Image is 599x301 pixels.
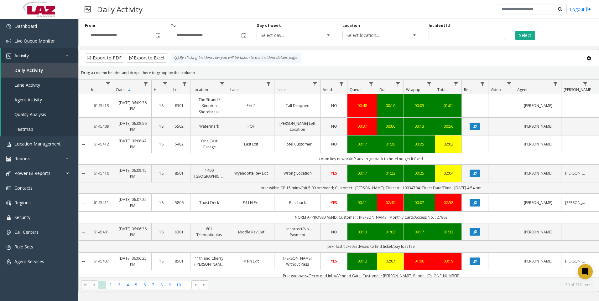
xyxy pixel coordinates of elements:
a: 11th and Cherry ([PERSON_NAME]) [194,255,224,267]
a: 00:48 [351,103,373,109]
a: Issue Filter Menu [311,80,319,88]
span: NO [331,229,337,235]
span: Dashboard [14,23,37,29]
a: Quality Analysis [1,107,78,122]
img: 'icon' [6,259,11,264]
a: Collapse Details [79,259,89,264]
img: infoIcon.svg [174,55,179,60]
a: [DATE] 06:06:25 PM [118,255,148,267]
a: 18 [155,170,167,176]
a: 540233 [175,141,186,147]
a: Exit 2 [232,103,270,109]
span: Select day... [257,31,318,40]
button: Export to Excel [126,53,167,63]
span: Toggle popup [240,31,247,40]
a: Middle Rev Exit [232,229,270,235]
span: Go to the last page [202,282,207,287]
img: 'icon' [6,24,11,29]
a: Collapse Details [79,142,89,147]
span: Page 6 [140,281,149,289]
div: 03:19 [439,258,458,264]
a: Lane Filter Menu [264,80,273,88]
span: Go to the last page [200,280,208,289]
img: 'icon' [6,39,11,44]
span: Id [91,87,95,92]
div: 00:25 [408,141,431,147]
img: 'icon' [6,54,11,59]
a: [PERSON_NAME] [565,200,587,206]
a: Lot Filter Menu [180,80,189,88]
a: 601 Tchoupitoulas [194,226,224,238]
a: 01:22 [381,170,400,176]
label: Location [342,23,360,28]
a: 00:06 [381,123,400,129]
a: [DATE] 06:08:15 PM [118,167,148,179]
span: H [154,87,157,92]
a: Truist Deck [194,200,224,206]
label: To [171,23,176,28]
a: Vend Filter Menu [337,80,346,88]
a: NO [325,141,343,147]
div: 00:17 [408,229,431,235]
a: NO [325,103,343,109]
a: Id Filter Menu [104,80,112,88]
img: 'icon' [6,201,11,206]
a: 00:11 [351,200,373,206]
div: Data table [79,80,599,278]
a: Dur Filter Menu [394,80,402,88]
img: 'icon' [6,186,11,191]
a: YES [325,200,343,206]
div: 01:00 [408,258,431,264]
a: The Strand / Kimpton Shorebreak [194,97,224,115]
a: Rec. Filter Menu [478,80,487,88]
a: 00:13 [408,123,431,129]
a: 00:37 [351,123,373,129]
span: Page 1 [98,281,106,289]
a: 02:58 [439,200,458,206]
label: From [85,23,95,28]
a: 6145411 [92,200,110,206]
a: Wyandotte Rev Exit [232,170,270,176]
span: Page 11 [183,281,191,289]
span: YES [331,258,337,264]
a: 02:04 [439,170,458,176]
div: 00:56 [439,123,458,129]
img: 'icon' [6,156,11,161]
span: Reports [14,156,30,161]
a: [PERSON_NAME] [519,103,557,109]
img: 'icon' [6,171,11,176]
div: 01:01 [439,103,458,109]
span: Daily Activity [14,67,43,73]
span: Toggle popup [154,31,161,40]
a: 00:10 [381,103,400,109]
span: Page 9 [166,281,174,289]
a: 18 [155,200,167,206]
span: Call Centers [14,229,39,235]
a: 6145407 [92,258,110,264]
a: H Filter Menu [161,80,169,88]
a: 850106 [175,258,186,264]
div: 01:03 [381,229,400,235]
a: Call Dropped [278,103,317,109]
a: 6145409 [92,123,110,129]
a: 01:33 [439,229,458,235]
a: 02:40 [381,200,400,206]
span: Page 4 [123,281,132,289]
a: 580648 [175,200,186,206]
a: 18 [155,103,167,109]
button: Export to PDF [85,53,124,63]
a: Hotel Customer [278,141,317,147]
span: Page 8 [157,281,166,289]
label: Incident Id [429,23,450,28]
img: pageIcon [85,2,91,17]
span: NO [331,103,337,108]
img: 'icon' [6,215,11,220]
a: Passback [278,200,317,206]
span: Lane Activity [14,82,40,88]
a: Logout [570,6,591,13]
a: Incorrect/No Payment [278,226,317,238]
div: 00:07 [408,200,431,206]
a: [DATE] 06:08:56 PM [118,120,148,132]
